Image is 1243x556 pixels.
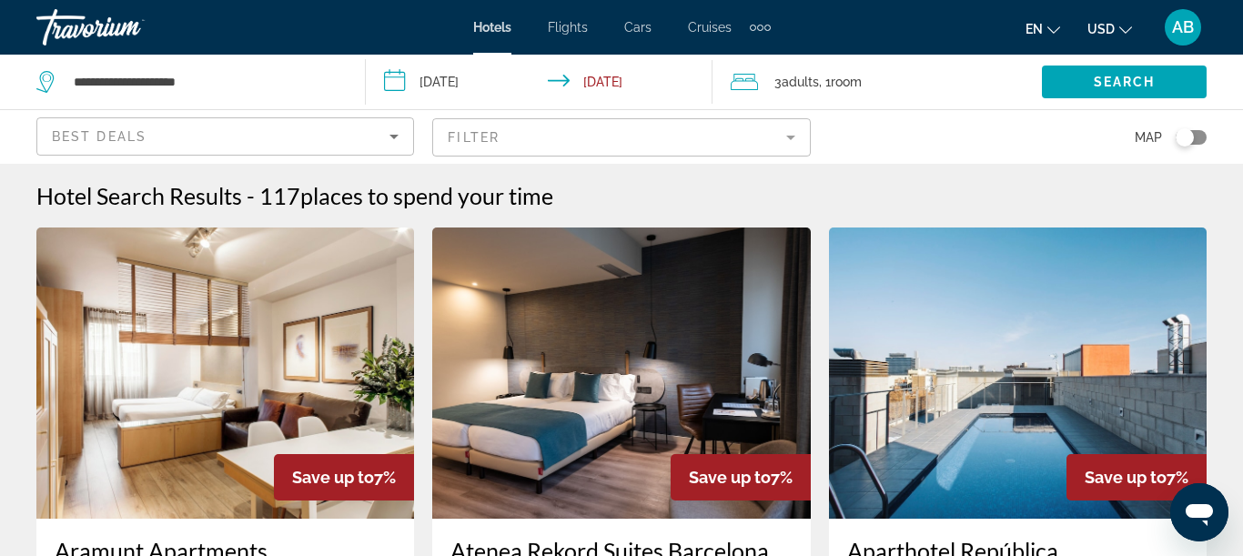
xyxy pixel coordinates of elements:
[1066,454,1207,500] div: 7%
[36,4,218,51] a: Travorium
[259,182,553,209] h2: 117
[689,468,771,487] span: Save up to
[274,454,414,500] div: 7%
[1026,22,1043,36] span: en
[292,468,374,487] span: Save up to
[750,13,771,42] button: Extra navigation items
[1170,483,1228,541] iframe: Кнопка запуска окна обмена сообщениями
[1094,75,1156,89] span: Search
[1085,468,1167,487] span: Save up to
[52,126,399,147] mat-select: Sort by
[1162,129,1207,146] button: Toggle map
[300,182,553,209] span: places to spend your time
[688,20,732,35] a: Cruises
[1159,8,1207,46] button: User Menu
[1087,15,1132,42] button: Change currency
[624,20,652,35] a: Cars
[1026,15,1060,42] button: Change language
[831,75,862,89] span: Room
[432,227,810,519] img: Hotel image
[1172,18,1194,36] span: AB
[1042,66,1207,98] button: Search
[829,227,1207,519] img: Hotel image
[36,227,414,519] img: Hotel image
[247,182,255,209] span: -
[774,69,819,95] span: 3
[712,55,1042,109] button: Travelers: 3 adults, 0 children
[52,129,147,144] span: Best Deals
[1087,22,1115,36] span: USD
[782,75,819,89] span: Adults
[36,182,242,209] h1: Hotel Search Results
[473,20,511,35] a: Hotels
[671,454,811,500] div: 7%
[366,55,713,109] button: Check-in date: Oct 1, 2025 Check-out date: Oct 2, 2025
[548,20,588,35] a: Flights
[1135,125,1162,150] span: Map
[819,69,862,95] span: , 1
[432,117,810,157] button: Filter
